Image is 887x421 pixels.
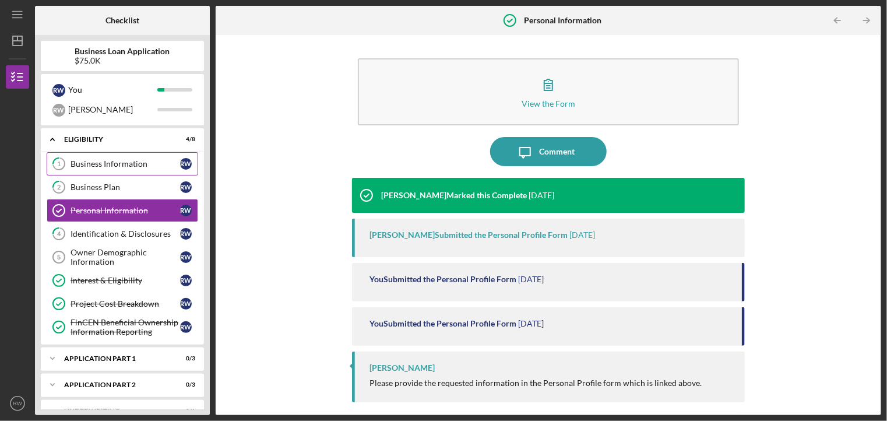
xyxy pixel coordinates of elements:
[47,269,198,292] a: Interest & EligibilityRW
[47,292,198,315] a: Project Cost BreakdownRW
[64,355,166,362] div: Application Part 1
[369,378,702,388] div: Please provide the requested information in the Personal Profile form which is linked above.
[180,228,192,240] div: R W
[64,408,166,415] div: Underwriting
[71,159,180,169] div: Business Information
[525,16,602,25] b: Personal Information
[174,408,195,415] div: 0 / 1
[71,183,180,192] div: Business Plan
[68,80,157,100] div: You
[71,206,180,215] div: Personal Information
[540,137,575,166] div: Comment
[75,56,170,65] div: $75.0K
[71,248,180,266] div: Owner Demographic Information
[71,276,180,285] div: Interest & Eligibility
[174,355,195,362] div: 0 / 3
[369,230,568,240] div: [PERSON_NAME] Submitted the Personal Profile Form
[71,299,180,308] div: Project Cost Breakdown
[529,191,554,200] time: 2025-08-15 18:02
[47,152,198,176] a: 1Business InformationRW
[180,205,192,216] div: R W
[47,199,198,222] a: Personal InformationRW
[180,181,192,193] div: R W
[13,401,23,407] text: RW
[52,84,65,97] div: R W
[518,275,544,284] time: 2025-08-15 05:44
[47,176,198,199] a: 2Business PlanRW
[64,136,166,143] div: Eligibility
[174,136,195,143] div: 4 / 8
[57,184,61,191] tspan: 2
[52,104,65,117] div: R W
[369,275,516,284] div: You Submitted the Personal Profile Form
[75,47,170,56] b: Business Loan Application
[180,298,192,310] div: R W
[71,318,180,336] div: FinCEN Beneficial Ownership Information Reporting
[6,392,29,415] button: RW
[47,222,198,245] a: 4Identification & DisclosuresRW
[522,99,575,108] div: View the Form
[180,251,192,263] div: R W
[71,229,180,238] div: Identification & Disclosures
[180,275,192,286] div: R W
[518,319,544,328] time: 2025-08-15 05:20
[64,381,166,388] div: Application Part 2
[358,58,738,125] button: View the Form
[68,100,157,120] div: [PERSON_NAME]
[381,191,527,200] div: [PERSON_NAME] Marked this Complete
[174,381,195,388] div: 0 / 3
[369,319,516,328] div: You Submitted the Personal Profile Form
[57,230,61,238] tspan: 4
[369,363,435,373] div: [PERSON_NAME]
[105,16,139,25] b: Checklist
[47,245,198,269] a: 5Owner Demographic InformationRW
[569,230,595,240] time: 2025-08-15 18:02
[180,321,192,333] div: R W
[47,315,198,339] a: FinCEN Beneficial Ownership Information ReportingRW
[57,160,61,168] tspan: 1
[180,158,192,170] div: R W
[57,254,61,261] tspan: 5
[490,137,607,166] button: Comment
